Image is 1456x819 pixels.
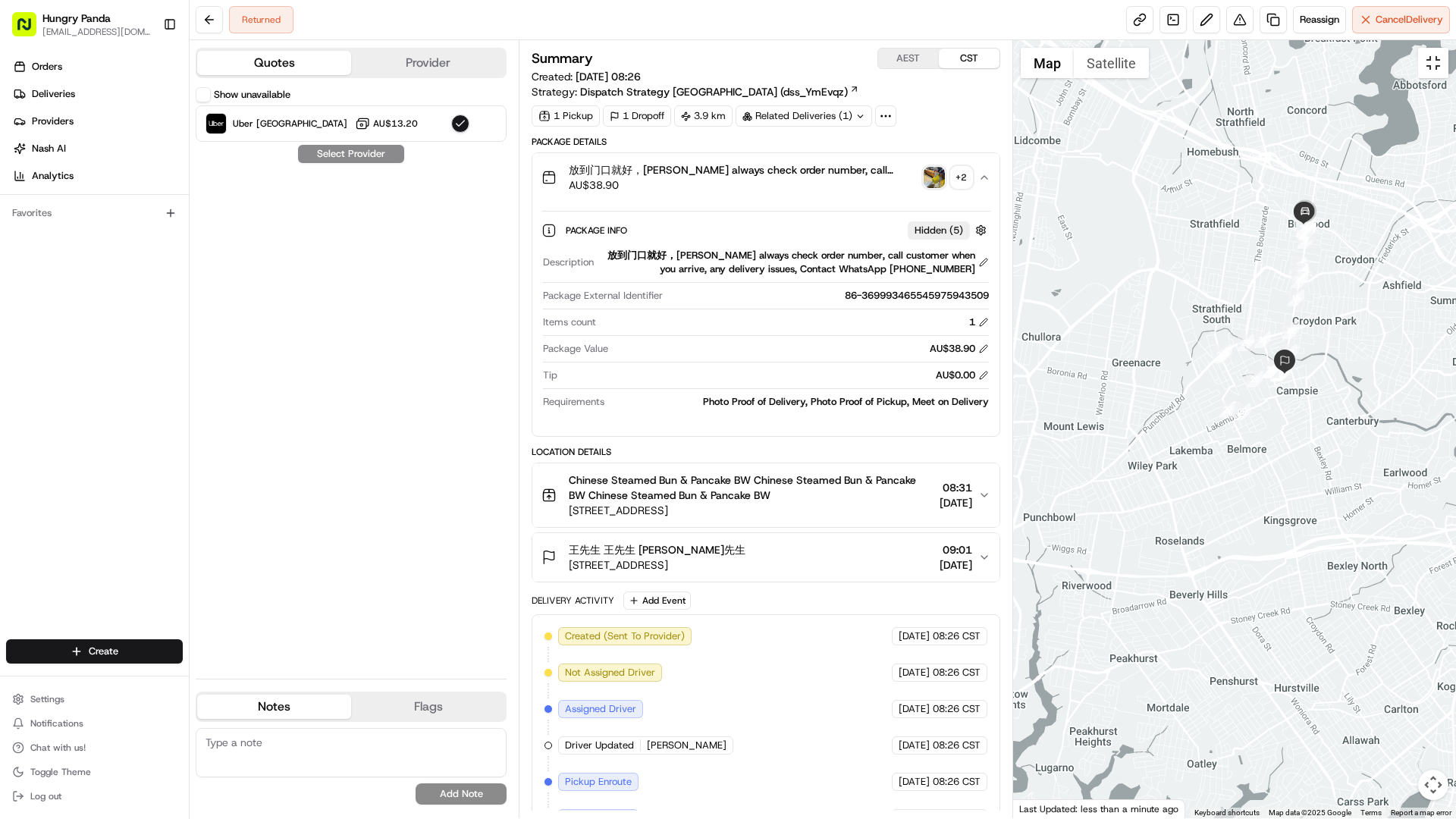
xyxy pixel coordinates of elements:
div: 34 [1299,223,1316,240]
div: Start new chat [68,145,249,160]
button: Notifications [6,713,183,734]
span: [DATE] [899,629,930,643]
span: 09:01 [940,542,972,557]
span: [PERSON_NAME] [47,235,123,247]
button: Chat with us! [6,737,183,758]
div: 1 [1298,232,1314,249]
span: [DATE] [899,666,930,679]
a: Nash AI [6,136,189,161]
span: • [126,235,131,247]
div: 1 Dropoff [603,105,671,127]
button: Toggle fullscreen view [1418,48,1448,78]
div: Strategy: [532,84,859,99]
button: Hungry Panda[EMAIL_ADDRESS][DOMAIN_NAME] [6,6,157,42]
span: 08:31 [940,480,972,495]
div: 📗 [15,340,27,353]
span: Package External Identifier [543,289,663,303]
span: Reassign [1300,13,1339,27]
span: [DATE] [899,739,930,752]
button: AEST [878,49,939,68]
div: 25 [1216,344,1232,361]
span: Log out [30,790,61,802]
span: Items count [543,315,596,329]
span: Tip [543,369,557,382]
div: Past conversations [15,197,102,209]
a: Powered byPylon [107,375,184,388]
div: Location Details [532,446,999,458]
div: 3.9 km [674,105,733,127]
div: 28 [1234,403,1250,420]
span: Driver Updated [565,739,634,752]
span: 08:26 CST [933,629,981,643]
div: 放到门口就好，[PERSON_NAME] always check order number, call customer when you arrive, any delivery issue... [532,202,999,436]
div: 29 [1247,371,1263,388]
span: [DATE] [940,495,972,510]
img: 1736555255976-a54dd68f-1ca7-489b-9aae-adbdc363a1c4 [15,145,42,172]
div: Package Details [532,136,999,148]
a: Report a map error [1391,808,1451,817]
div: 86-369993465545975943509 [669,289,988,303]
a: 📗Knowledge Base [9,333,122,360]
div: 24 [1238,334,1254,351]
a: Orders [6,55,189,79]
a: Deliveries [6,82,189,106]
img: Google [1017,799,1067,818]
div: 15 [1292,265,1309,281]
p: Welcome 👋 [15,61,276,85]
button: Flags [351,695,505,719]
span: Create [89,645,118,658]
a: 💻API Documentation [122,333,249,360]
span: [DATE] [940,557,972,573]
div: Favorites [6,201,183,225]
span: Dispatch Strategy [GEOGRAPHIC_DATA] (dss_YmEvqz) [580,84,848,99]
span: [PERSON_NAME] [647,739,726,752]
span: Pickup Enroute [565,775,632,789]
button: Quotes [197,51,351,75]
img: Uber Australia [206,114,226,133]
span: 放到门口就好，[PERSON_NAME] always check order number, call customer when you arrive, any delivery issue... [569,162,917,177]
img: photo_proof_of_pickup image [924,167,945,188]
span: 08:26 CST [933,739,981,752]
img: Nash [15,15,45,45]
span: API Documentation [143,339,243,354]
label: Show unavailable [214,88,290,102]
span: [DATE] [899,775,930,789]
span: Hidden ( 5 ) [915,224,963,237]
span: Cancel Delivery [1376,13,1443,27]
button: Hungry Panda [42,11,111,26]
div: 16 [1288,290,1304,306]
div: 31 [1254,331,1271,348]
input: Clear [39,98,250,114]
span: [DATE] 08:26 [576,70,641,83]
button: CancelDelivery [1352,6,1450,33]
span: Knowledge Base [30,339,116,354]
span: [STREET_ADDRESS] [569,557,745,573]
button: 王先生 王先生 [PERSON_NAME]先生[STREET_ADDRESS]09:01[DATE] [532,533,999,582]
span: Created (Sent To Provider) [565,629,685,643]
button: Log out [6,786,183,807]
button: Notes [197,695,351,719]
span: Requirements [543,395,604,409]
button: photo_proof_of_pickup image+2 [924,167,972,188]
img: Bea Lacdao [15,221,39,245]
span: 08:26 CST [933,775,981,789]
span: Providers [32,115,74,128]
button: Add Event [623,591,691,610]
button: Create [6,639,183,664]
div: + 2 [951,167,972,188]
div: AU$0.00 [936,369,989,382]
button: Show satellite imagery [1074,48,1149,78]
button: Keyboard shortcuts [1194,808,1260,818]
span: Description [543,256,594,269]
span: 08:26 CST [933,666,981,679]
div: We're available if you need us! [68,160,209,172]
a: Analytics [6,164,189,188]
span: [DATE] [899,702,930,716]
div: 1 Pickup [532,105,600,127]
div: 2 [1290,257,1307,274]
span: Not Assigned Driver [565,666,655,679]
span: 8月19日 [134,235,170,247]
div: 33 [1291,271,1308,288]
button: Settings [6,689,183,710]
